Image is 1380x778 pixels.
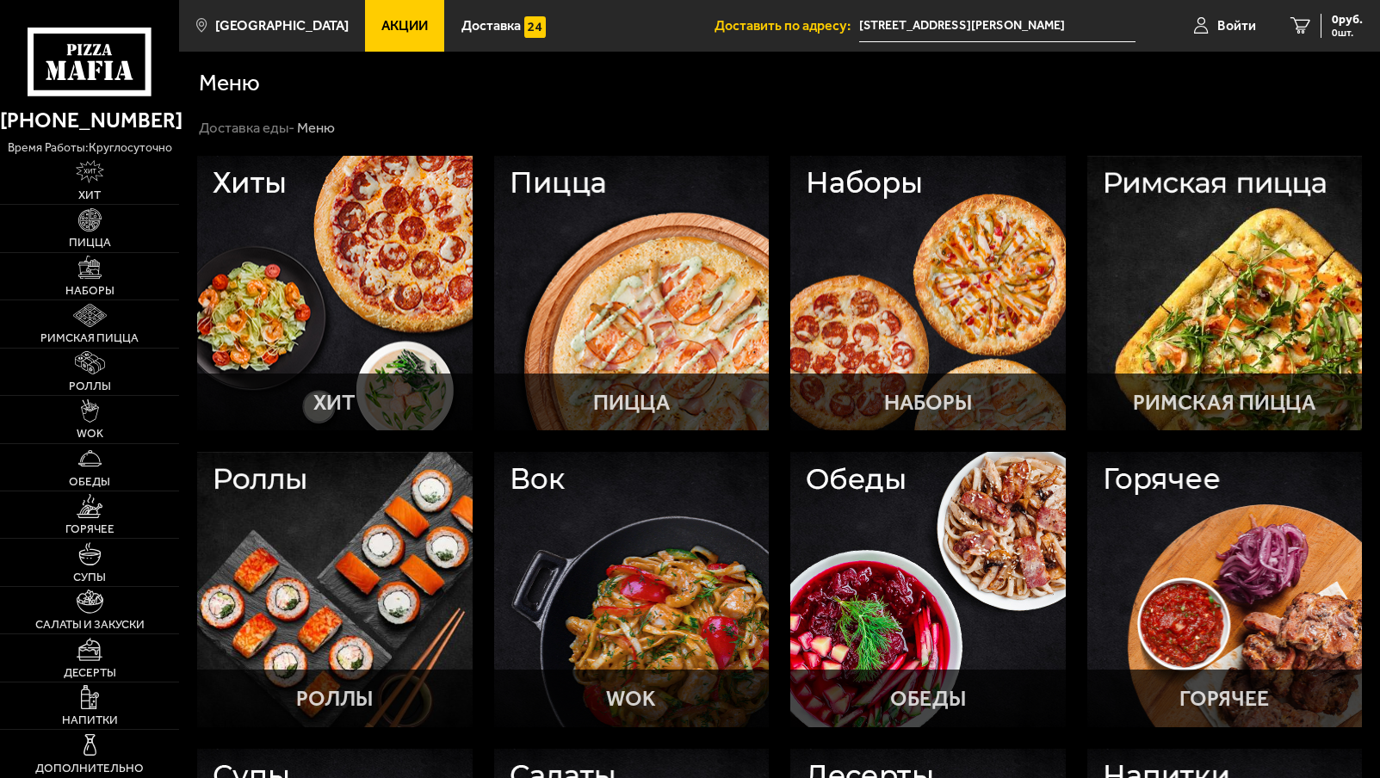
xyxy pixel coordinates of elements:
[494,156,769,430] a: ПиццаПицца
[77,428,103,440] span: WOK
[199,119,294,136] a: Доставка еды-
[1332,14,1363,26] span: 0 руб.
[890,688,966,709] p: Обеды
[78,189,101,201] span: Хит
[65,285,114,297] span: Наборы
[790,156,1065,430] a: НаборыНаборы
[606,688,656,709] p: WOK
[62,714,118,726] span: Напитки
[64,667,116,679] span: Десерты
[35,619,145,631] span: Салаты и закуски
[313,392,356,413] p: Хит
[40,332,139,344] span: Римская пицца
[197,452,472,726] a: РоллыРоллы
[69,237,111,249] span: Пицца
[215,19,349,33] span: [GEOGRAPHIC_DATA]
[593,392,670,413] p: Пицца
[790,452,1065,726] a: ОбедыОбеды
[381,19,428,33] span: Акции
[1332,28,1363,38] span: 0 шт.
[65,523,114,535] span: Горячее
[35,763,144,775] span: Дополнительно
[494,452,769,726] a: WOKWOK
[199,71,260,95] h1: Меню
[1087,156,1362,430] a: Римская пиццаРимская пицца
[69,476,110,488] span: Обеды
[1087,452,1362,726] a: ГорячееГорячее
[73,571,106,583] span: Супы
[197,156,472,430] a: ХитХит
[884,392,972,413] p: Наборы
[297,119,335,138] div: Меню
[524,16,546,38] img: 15daf4d41897b9f0e9f617042186c801.svg
[1179,688,1269,709] p: Горячее
[69,380,111,392] span: Роллы
[461,19,521,33] span: Доставка
[296,688,373,709] p: Роллы
[1217,19,1256,33] span: Войти
[715,19,859,33] span: Доставить по адресу:
[1133,392,1315,413] p: Римская пицца
[859,10,1136,42] input: Ваш адрес доставки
